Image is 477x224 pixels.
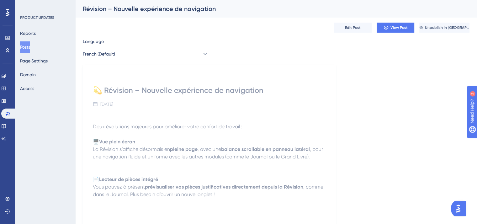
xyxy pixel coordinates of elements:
button: Reports [20,28,36,39]
button: Domain [20,69,36,80]
span: Vous pouvez à présent [93,184,145,190]
strong: Lecteur de pièces intégré [99,176,158,182]
span: Edit Post [345,25,361,30]
button: Posts [20,41,30,53]
button: Edit Post [334,23,372,33]
div: Révision – Nouvelle expérience de navigation [83,4,454,13]
span: Need Help? [15,2,39,9]
span: Deux évolutions majeures pour améliorer votre confort de travail : [93,124,242,130]
span: French (Default) [83,50,115,58]
span: 🖥️ [93,139,99,145]
span: , avec une [198,146,221,152]
span: Unpublish in [GEOGRAPHIC_DATA] [425,25,469,30]
span: 📄 [93,176,99,182]
span: La Révision s’affiche désormais en [93,146,170,152]
div: 2 [44,3,45,8]
strong: Vue plein écran [99,139,135,145]
button: Page Settings [20,55,48,67]
button: Unpublish in [GEOGRAPHIC_DATA] [419,23,469,33]
span: Language [83,38,104,45]
strong: pleine page [170,146,198,152]
div: [DATE] [100,100,113,108]
button: French (Default) [83,48,208,60]
button: View Post [377,23,414,33]
span: View Post [390,25,408,30]
strong: prévisualiser vos pièces justificatives directement depuis la Révision [145,184,303,190]
div: 💫 Révision – Nouvelle expérience de navigation [93,85,326,95]
button: Access [20,83,34,94]
strong: balance scrollable en panneau latéral [221,146,310,152]
iframe: UserGuiding AI Assistant Launcher [451,199,469,218]
div: PRODUCT UPDATES [20,15,54,20]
